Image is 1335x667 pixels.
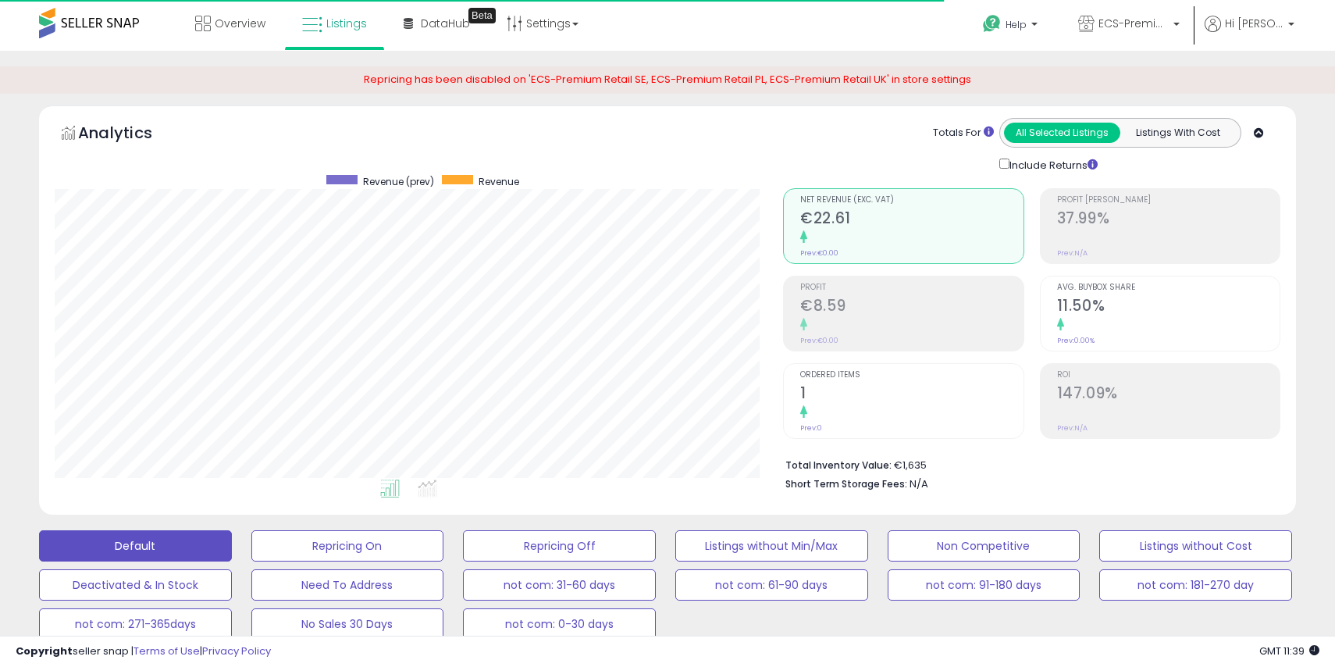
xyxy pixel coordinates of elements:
[910,476,928,491] span: N/A
[1098,16,1169,31] span: ECS-Premium Retail IT
[888,569,1080,601] button: not com: 91-180 days
[39,608,232,640] button: not com: 271-365days
[1004,123,1120,143] button: All Selected Listings
[800,297,1023,318] h2: €8.59
[675,569,868,601] button: not com: 61-90 days
[479,175,519,188] span: Revenue
[133,644,200,658] a: Terms of Use
[970,2,1053,51] a: Help
[215,16,265,31] span: Overview
[982,14,1002,34] i: Get Help
[326,16,367,31] span: Listings
[1057,196,1280,205] span: Profit [PERSON_NAME]
[1057,371,1280,380] span: ROI
[16,644,271,659] div: seller snap | |
[1120,123,1236,143] button: Listings With Cost
[1057,209,1280,230] h2: 37.99%
[988,155,1116,173] div: Include Returns
[1057,336,1095,345] small: Prev: 0.00%
[800,336,838,345] small: Prev: €0.00
[39,569,232,601] button: Deactivated & In Stock
[202,644,271,658] a: Privacy Policy
[463,608,656,640] button: not com: 0-30 days
[78,122,183,148] h5: Analytics
[1225,16,1283,31] span: Hi [PERSON_NAME]
[1057,248,1088,258] small: Prev: N/A
[251,608,444,640] button: No Sales 30 Days
[800,209,1023,230] h2: €22.61
[675,530,868,562] button: Listings without Min/Max
[1099,569,1292,601] button: not com: 181-270 day
[785,455,1269,473] li: €1,635
[16,644,73,658] strong: Copyright
[785,458,892,472] b: Total Inventory Value:
[800,196,1023,205] span: Net Revenue (Exc. VAT)
[888,530,1080,562] button: Non Competitive
[800,284,1023,292] span: Profit
[251,530,444,562] button: Repricing On
[1259,644,1319,658] span: 2025-10-8 11:39 GMT
[468,8,496,23] div: Tooltip anchor
[1057,284,1280,292] span: Avg. Buybox Share
[1057,384,1280,405] h2: 147.09%
[363,175,434,188] span: Revenue (prev)
[463,530,656,562] button: Repricing Off
[421,16,470,31] span: DataHub
[933,126,994,141] div: Totals For
[1057,423,1088,433] small: Prev: N/A
[785,477,907,490] b: Short Term Storage Fees:
[1205,16,1294,51] a: Hi [PERSON_NAME]
[800,248,838,258] small: Prev: €0.00
[364,72,971,87] span: Repricing has been disabled on 'ECS-Premium Retail SE, ECS-Premium Retail PL, ECS-Premium Retail ...
[800,423,822,433] small: Prev: 0
[800,371,1023,380] span: Ordered Items
[39,530,232,562] button: Default
[800,384,1023,405] h2: 1
[1006,18,1027,31] span: Help
[1099,530,1292,562] button: Listings without Cost
[251,569,444,601] button: Need To Address
[1057,297,1280,318] h2: 11.50%
[463,569,656,601] button: not com: 31-60 days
